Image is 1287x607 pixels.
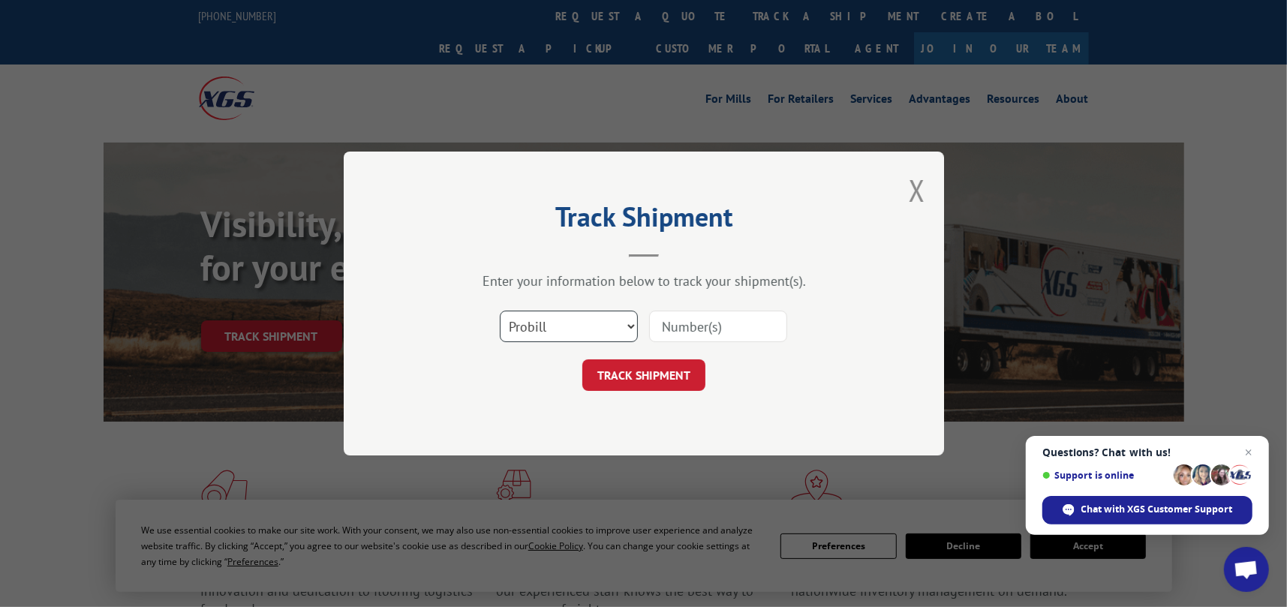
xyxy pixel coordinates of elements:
button: TRACK SHIPMENT [582,359,705,391]
div: Open chat [1224,547,1269,592]
div: Chat with XGS Customer Support [1042,496,1252,524]
div: Enter your information below to track your shipment(s). [419,272,869,290]
span: Support is online [1042,470,1168,481]
span: Chat with XGS Customer Support [1081,503,1233,516]
button: Close modal [909,170,925,210]
span: Close chat [1240,443,1258,461]
span: Questions? Chat with us! [1042,446,1252,458]
input: Number(s) [649,311,787,342]
h2: Track Shipment [419,206,869,235]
